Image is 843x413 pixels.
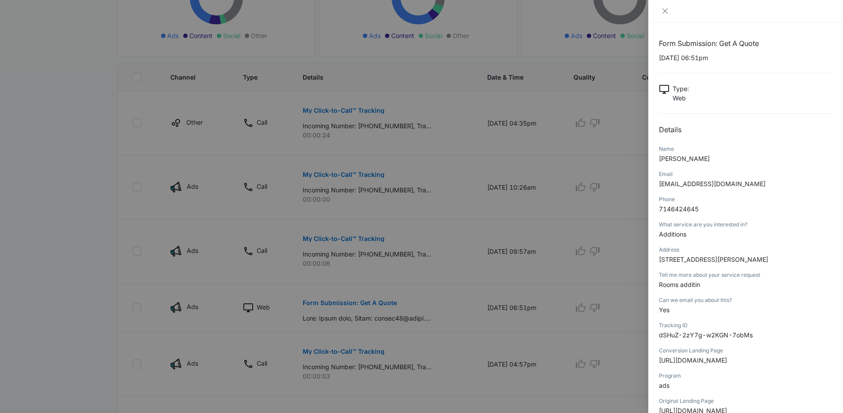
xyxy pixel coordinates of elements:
[659,382,670,389] span: ads
[659,246,832,254] div: Address
[659,7,671,15] button: Close
[659,306,670,314] span: Yes
[659,271,832,279] div: Tell me more about your service request
[659,372,832,380] div: Program
[659,195,832,203] div: Phone
[659,170,832,178] div: Email
[659,321,832,329] div: Tracking ID
[659,155,710,162] span: [PERSON_NAME]
[659,221,832,229] div: What service are you interested in?
[659,281,700,288] span: Rooms additin
[659,296,832,304] div: Can we email you about this?
[659,205,699,213] span: 7146424645
[673,93,689,103] p: Web
[659,180,766,187] span: [EMAIL_ADDRESS][DOMAIN_NAME]
[659,53,832,62] p: [DATE] 06:51pm
[659,331,753,339] span: dSHuZ-2zY7g-w2KGN-7obMs
[659,256,768,263] span: [STREET_ADDRESS][PERSON_NAME]
[659,145,832,153] div: Name
[659,356,727,364] span: [URL][DOMAIN_NAME]
[659,124,832,135] h2: Details
[659,347,832,355] div: Conversion Landing Page
[662,8,669,15] span: close
[659,230,686,238] span: Additions
[659,397,832,405] div: Original Landing Page
[659,38,832,49] h1: Form Submission: Get A Quote
[673,84,689,93] p: Type :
